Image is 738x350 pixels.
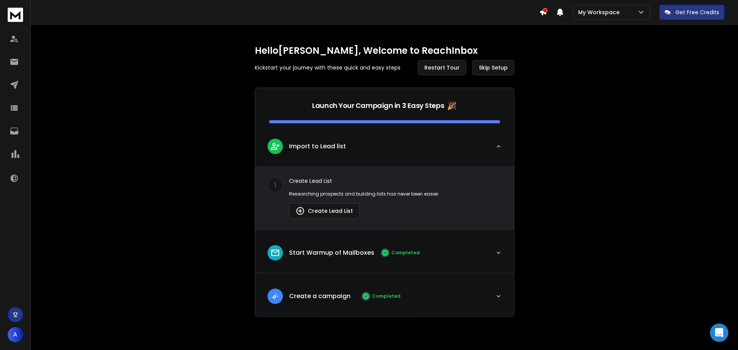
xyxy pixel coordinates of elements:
[255,166,514,229] div: leadImport to Lead list
[270,291,280,301] img: lead
[289,248,374,257] p: Start Warmup of Mailboxes
[312,100,444,111] p: Launch Your Campaign in 3 Easy Steps
[289,177,502,185] p: Create Lead List
[289,292,351,301] p: Create a campaign
[289,142,346,151] p: Import to Lead list
[255,133,514,166] button: leadImport to Lead list
[472,60,514,75] button: Skip Setup
[578,8,623,16] p: My Workspace
[255,239,514,273] button: leadStart Warmup of MailboxesCompleted
[391,250,420,256] p: Completed
[8,327,23,342] button: A
[372,293,401,299] p: Completed
[270,248,280,258] img: lead
[296,206,305,216] img: lead
[659,5,725,20] button: Get Free Credits
[255,282,514,316] button: leadCreate a campaignCompleted
[255,45,514,57] h1: Hello [PERSON_NAME] , Welcome to ReachInbox
[289,203,359,219] button: Create Lead List
[418,60,466,75] button: Restart Tour
[447,100,457,111] span: 🎉
[710,323,728,342] div: Open Intercom Messenger
[8,8,23,22] img: logo
[268,177,283,192] div: 1
[479,64,508,71] span: Skip Setup
[675,8,719,16] p: Get Free Credits
[270,141,280,151] img: lead
[255,64,401,71] p: Kickstart your journey with these quick and easy steps
[289,191,502,197] p: Researching prospects and building lists has never been easier.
